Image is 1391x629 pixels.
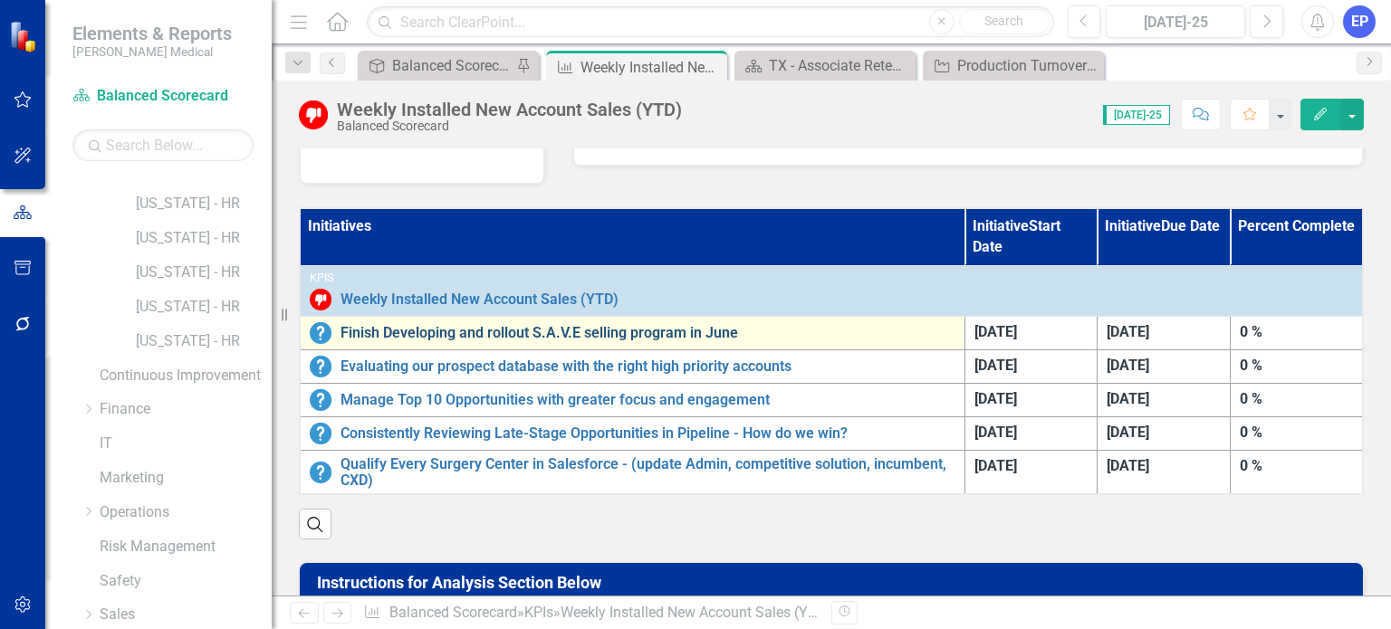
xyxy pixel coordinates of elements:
span: [DATE] [974,323,1017,340]
img: No Information [310,389,331,411]
a: Marketing [100,468,272,489]
td: Double-Click to Edit [964,383,1098,416]
a: Evaluating our prospect database with the right high priority accounts [341,358,955,375]
td: Double-Click to Edit [1098,383,1231,416]
a: [US_STATE] - HR [136,262,272,283]
a: TX - Associate Retention [739,54,911,77]
span: [DATE] [1107,323,1149,340]
span: Elements & Reports [72,23,232,44]
a: Qualify Every Surgery Center in Salesforce - (update Admin, competitive solution, incumbent, CXD) [341,456,955,488]
span: [DATE] [1107,457,1149,474]
a: Sales [100,605,272,625]
td: Double-Click to Edit [1230,349,1363,383]
img: Below Target [310,289,331,310]
span: [DATE] [974,424,1017,441]
td: Double-Click to Edit Right Click for Context Menu [300,265,1363,316]
div: 0 % [1240,322,1353,343]
td: Double-Click to Edit [1098,416,1231,450]
div: 0 % [1240,389,1353,410]
h3: Instructions for Analysis Section Below [317,574,1352,592]
a: Manage Top 10 Opportunities with greater focus and engagement [341,392,955,408]
td: Double-Click to Edit [1230,383,1363,416]
button: EP [1343,5,1376,38]
td: Double-Click to Edit [964,450,1098,494]
td: Double-Click to Edit Right Click for Context Menu [300,450,964,494]
td: Double-Click to Edit [1230,316,1363,349]
input: Search ClearPoint... [367,6,1053,38]
div: 0 % [1240,356,1353,376]
small: [PERSON_NAME] Medical [72,44,232,59]
input: Search Below... [72,129,254,161]
a: Finish Developing and rollout S.A.V.E selling program in June [341,325,955,341]
a: Operations [100,502,272,523]
span: [DATE] [1107,390,1149,407]
img: No Information [310,462,331,483]
a: Balanced Scorecard [389,604,517,621]
a: Finance [100,399,272,420]
a: [US_STATE] - HR [136,297,272,318]
span: [DATE] [1107,424,1149,441]
button: Search [959,9,1050,34]
td: Double-Click to Edit [964,349,1098,383]
img: No Information [310,322,331,344]
td: Double-Click to Edit Right Click for Context Menu [300,316,964,349]
div: » » [363,603,818,624]
span: [DATE] [974,357,1017,374]
td: Double-Click to Edit [1098,316,1231,349]
a: [US_STATE] - HR [136,194,272,214]
span: [DATE]-25 [1103,105,1170,125]
div: TX - Associate Retention [769,54,911,77]
td: Double-Click to Edit [964,416,1098,450]
td: Double-Click to Edit [1098,450,1231,494]
a: Production Turnover Improvement Plan [927,54,1099,77]
div: Weekly Installed New Account Sales (YTD) [561,604,832,621]
span: [DATE] [974,390,1017,407]
a: Continuous Improvement [100,366,272,386]
div: Weekly Installed New Account Sales (YTD) [337,100,682,119]
a: Balanced Scorecard (Daily Huddle) [362,54,512,77]
div: [DATE]-25 [1112,12,1239,33]
a: [US_STATE] - HR [136,331,272,352]
div: Weekly Installed New Account Sales (YTD) [580,56,723,79]
a: Safety [100,571,272,592]
span: Search [984,14,1023,28]
span: [DATE] [974,457,1017,474]
a: Balanced Scorecard [72,86,254,107]
div: 0 % [1240,423,1353,443]
a: IT [100,434,272,454]
img: No Information [310,356,331,377]
td: Double-Click to Edit [1098,349,1231,383]
a: Weekly Installed New Account Sales (YTD) [341,291,1353,308]
td: Double-Click to Edit [1230,450,1363,494]
td: Double-Click to Edit [1230,416,1363,450]
img: Below Target [299,100,328,129]
button: [DATE]-25 [1106,5,1245,38]
a: [US_STATE] - HR [136,228,272,249]
td: Double-Click to Edit [964,316,1098,349]
td: Double-Click to Edit Right Click for Context Menu [300,349,964,383]
td: Double-Click to Edit Right Click for Context Menu [300,416,964,450]
a: Consistently Reviewing Late-Stage Opportunities in Pipeline - How do we win? [341,425,955,442]
div: Balanced Scorecard (Daily Huddle) [392,54,512,77]
img: No Information [310,423,331,444]
div: KPIs [310,272,1353,284]
div: Production Turnover Improvement Plan [957,54,1099,77]
img: ClearPoint Strategy [9,21,41,52]
a: Risk Management [100,537,272,558]
div: Balanced Scorecard [337,119,682,133]
span: [DATE] [1107,357,1149,374]
td: Double-Click to Edit Right Click for Context Menu [300,383,964,416]
div: 0 % [1240,456,1353,477]
a: KPIs [524,604,553,621]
